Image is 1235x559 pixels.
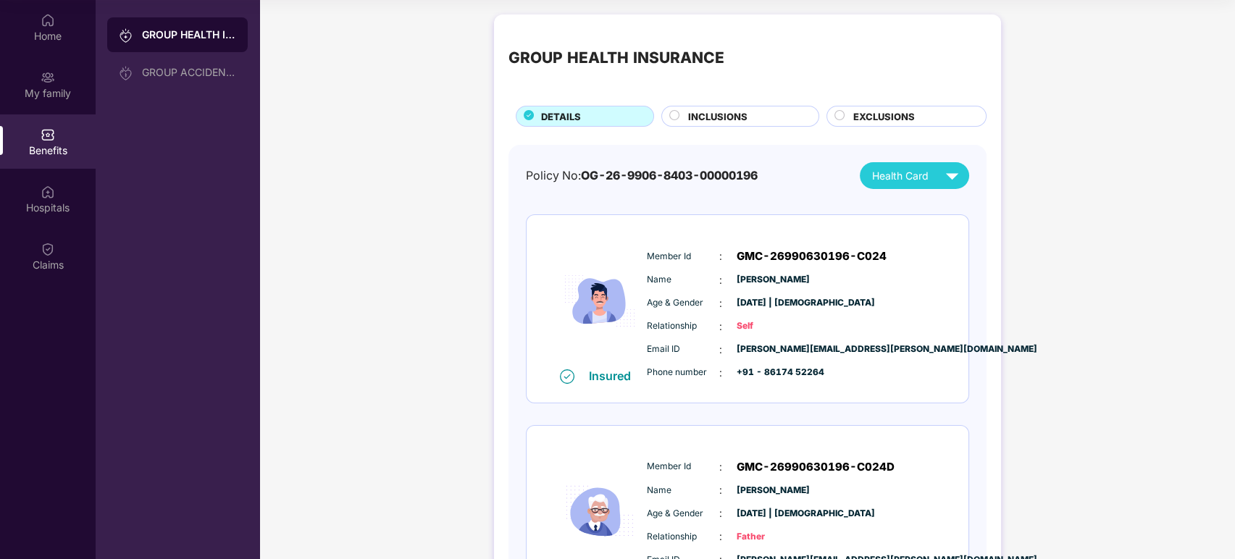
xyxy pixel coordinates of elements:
div: Policy No: [526,167,758,185]
img: svg+xml;base64,PHN2ZyB3aWR0aD0iMjAiIGhlaWdodD0iMjAiIHZpZXdCb3g9IjAgMCAyMCAyMCIgZmlsbD0ibm9uZSIgeG... [119,66,133,80]
div: GROUP ACCIDENTAL INSURANCE [142,67,236,78]
div: GROUP HEALTH INSURANCE [508,46,724,70]
span: Relationship [647,319,719,333]
img: svg+xml;base64,PHN2ZyBpZD0iQmVuZWZpdHMiIHhtbG5zPSJodHRwOi8vd3d3LnczLm9yZy8yMDAwL3N2ZyIgd2lkdGg9Ij... [41,127,55,142]
span: [DATE] | [DEMOGRAPHIC_DATA] [737,507,809,521]
span: Relationship [647,530,719,544]
span: : [719,342,722,358]
span: GMC-26990630196-C024D [737,458,895,476]
span: Age & Gender [647,296,719,310]
span: Father [737,530,809,544]
span: Name [647,484,719,497]
span: OG-26-9906-8403-00000196 [581,169,758,182]
span: Member Id [647,250,719,264]
span: : [719,365,722,381]
span: [PERSON_NAME] [737,273,809,287]
img: svg+xml;base64,PHN2ZyB3aWR0aD0iMjAiIGhlaWdodD0iMjAiIHZpZXdCb3g9IjAgMCAyMCAyMCIgZmlsbD0ibm9uZSIgeG... [119,28,133,43]
span: EXCLUSIONS [853,109,915,124]
span: [PERSON_NAME] [737,484,809,497]
div: GROUP HEALTH INSURANCE [142,28,236,42]
span: Phone number [647,366,719,379]
span: Email ID [647,342,719,356]
div: Insured [589,369,640,383]
span: Health Card [872,168,929,184]
span: Self [737,319,809,333]
button: Health Card [860,162,969,189]
img: svg+xml;base64,PHN2ZyB4bWxucz0iaHR0cDovL3d3dy53My5vcmcvMjAwMC9zdmciIHZpZXdCb3g9IjAgMCAyNCAyNCIgd2... [939,163,965,188]
span: Name [647,273,719,287]
span: +91 - 86174 52264 [737,366,809,379]
span: [DATE] | [DEMOGRAPHIC_DATA] [737,296,809,310]
span: [PERSON_NAME][EMAIL_ADDRESS][PERSON_NAME][DOMAIN_NAME] [737,342,809,356]
img: icon [556,234,643,368]
span: : [719,272,722,288]
span: : [719,248,722,264]
img: svg+xml;base64,PHN2ZyBpZD0iSG9tZSIgeG1sbnM9Imh0dHA6Ly93d3cudzMub3JnLzIwMDAvc3ZnIiB3aWR0aD0iMjAiIG... [41,13,55,28]
span: GMC-26990630196-C024 [737,248,887,265]
span: : [719,319,722,335]
span: Age & Gender [647,507,719,521]
span: INCLUSIONS [688,109,748,124]
img: svg+xml;base64,PHN2ZyBpZD0iQ2xhaW0iIHhtbG5zPSJodHRwOi8vd3d3LnczLm9yZy8yMDAwL3N2ZyIgd2lkdGg9IjIwIi... [41,242,55,256]
span: : [719,482,722,498]
img: svg+xml;base64,PHN2ZyB3aWR0aD0iMjAiIGhlaWdodD0iMjAiIHZpZXdCb3g9IjAgMCAyMCAyMCIgZmlsbD0ibm9uZSIgeG... [41,70,55,85]
span: DETAILS [541,109,581,124]
span: : [719,295,722,311]
span: Member Id [647,460,719,474]
span: : [719,505,722,521]
img: svg+xml;base64,PHN2ZyB4bWxucz0iaHR0cDovL3d3dy53My5vcmcvMjAwMC9zdmciIHdpZHRoPSIxNiIgaGVpZ2h0PSIxNi... [560,369,574,384]
img: svg+xml;base64,PHN2ZyBpZD0iSG9zcGl0YWxzIiB4bWxucz0iaHR0cDovL3d3dy53My5vcmcvMjAwMC9zdmciIHdpZHRoPS... [41,185,55,199]
span: : [719,529,722,545]
span: : [719,459,722,475]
